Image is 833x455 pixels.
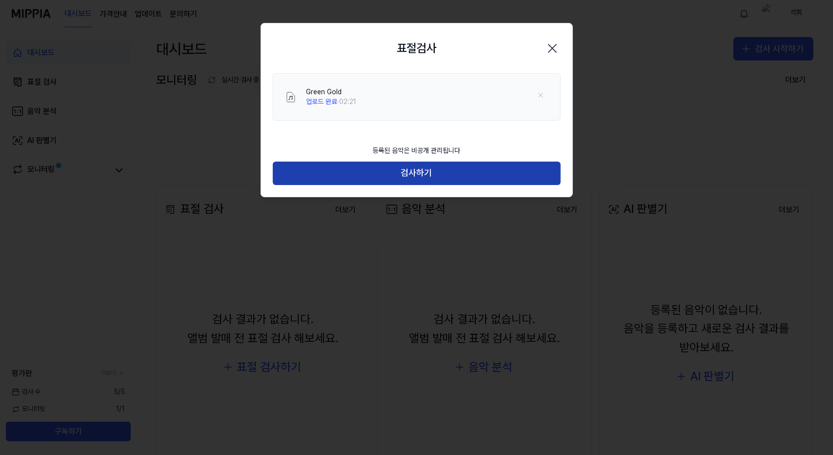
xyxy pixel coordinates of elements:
h2: 표절검사 [397,39,437,58]
div: 등록된 음악은 비공개 관리됩니다 [367,140,467,162]
div: · 02:21 [306,97,357,107]
img: File Select [285,91,297,103]
div: Green Gold [306,87,357,97]
button: 검사하기 [273,162,561,185]
span: 업로드 완료 [306,98,338,105]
